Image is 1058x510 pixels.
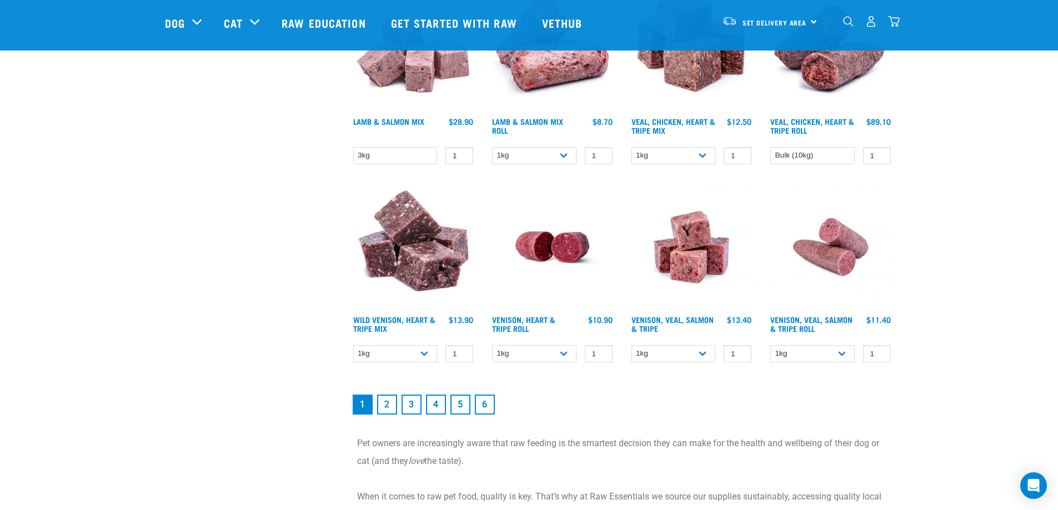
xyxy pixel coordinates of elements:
a: Venison, Heart & Tripe Roll [492,317,555,330]
input: 1 [724,147,751,164]
a: Page 1 [353,395,373,415]
img: Venison Veal Salmon Tripe 1651 [768,184,894,310]
a: Goto page 3 [402,395,422,415]
input: 1 [863,147,891,164]
a: Goto page 5 [450,395,470,415]
img: 1171 Venison Heart Tripe Mix 01 [350,184,477,310]
a: Goto page 4 [426,395,446,415]
div: $28.90 [449,117,473,126]
a: Goto page 6 [475,395,495,415]
div: $89.10 [866,117,891,126]
a: Wild Venison, Heart & Tripe Mix [353,317,435,330]
a: Get started with Raw [380,1,531,45]
div: $10.90 [588,315,613,324]
input: 1 [445,345,473,362]
input: 1 [585,345,613,362]
nav: pagination [350,392,894,417]
a: Venison, Veal, Salmon & Tripe Roll [770,317,853,330]
div: Open Intercom Messenger [1020,472,1047,499]
input: 1 [585,147,613,164]
a: Goto page 2 [377,395,397,415]
em: love [408,456,424,466]
div: $12.50 [727,117,751,126]
img: home-icon-1@2x.png [843,16,854,27]
p: Pet owners are increasingly aware that raw feeding is the smartest decision they can make for the... [357,435,887,470]
a: Veal, Chicken, Heart & Tripe Mix [631,119,715,132]
a: Lamb & Salmon Mix [353,119,424,123]
div: $13.40 [727,315,751,324]
img: Venison Veal Salmon Tripe 1621 [629,184,755,310]
img: home-icon@2x.png [888,16,900,27]
img: Raw Essentials Venison Heart & Tripe Hypoallergenic Raw Pet Food Bulk Roll Unwrapped [489,184,615,310]
a: Cat [224,14,243,31]
div: $13.90 [449,315,473,324]
a: Veal, Chicken, Heart & Tripe Roll [770,119,854,132]
div: $8.70 [593,117,613,126]
a: Lamb & Salmon Mix Roll [492,119,563,132]
input: 1 [724,345,751,362]
div: $11.40 [866,315,891,324]
a: Raw Education [270,1,379,45]
a: Venison, Veal, Salmon & Tripe [631,317,714,330]
a: Vethub [531,1,596,45]
input: 1 [445,147,473,164]
input: 1 [863,345,891,362]
img: van-moving.png [722,16,737,26]
img: user.png [865,16,877,27]
a: Dog [165,14,185,31]
span: Set Delivery Area [743,21,807,24]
